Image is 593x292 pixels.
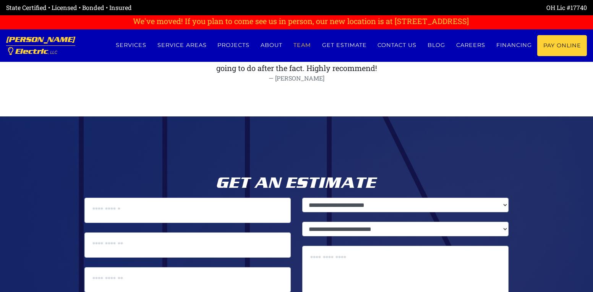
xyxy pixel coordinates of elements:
[212,35,255,55] a: Projects
[6,3,296,12] div: State Certified • Licensed • Bonded • Insured
[296,3,587,12] div: OH Lic #17740
[451,35,491,55] a: Careers
[422,35,451,55] a: Blog
[372,35,422,55] a: Contact us
[288,35,317,55] a: Team
[316,35,372,55] a: Get estimate
[152,35,212,55] a: Service Areas
[110,35,152,55] a: Services
[537,35,587,56] a: Pay Online
[99,51,494,74] div: They did excellent work and even were willing to help me with a few questions about the work that...
[84,174,509,192] h2: Get an Estimate
[48,50,57,55] span: , LLC
[99,74,494,83] div: [PERSON_NAME]
[491,35,537,55] a: Financing
[255,35,288,55] a: About
[6,29,75,62] a: [PERSON_NAME] Electric, LLC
